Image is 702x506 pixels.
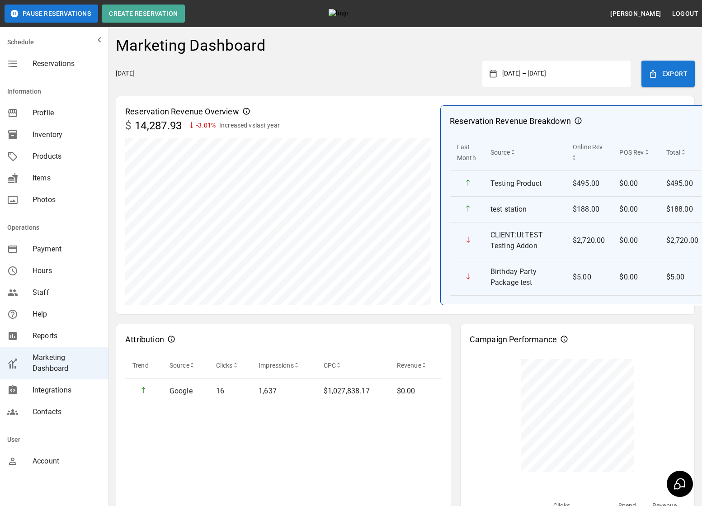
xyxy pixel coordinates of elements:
[33,407,101,417] span: Contacts
[619,235,651,246] p: $0.00
[33,194,101,205] span: Photos
[102,5,185,23] button: Create Reservation
[33,151,101,162] span: Products
[490,178,558,189] p: Testing Product
[33,58,101,69] span: Reservations
[259,386,309,397] p: 1,637
[619,178,651,189] p: $0.00
[619,272,651,283] p: $0.00
[33,108,101,118] span: Profile
[483,134,565,171] th: Source
[619,204,651,215] p: $0.00
[216,386,244,397] p: 16
[33,331,101,341] span: Reports
[573,204,605,215] p: $188.00
[116,69,135,78] p: [DATE]
[450,115,571,127] p: Reservation Revenue Breakdown
[251,353,316,378] th: Impressions
[243,108,250,115] svg: Reservation Revenue Overview
[490,204,558,215] p: test station
[497,66,623,82] button: [DATE] – [DATE]
[33,287,101,298] span: Staff
[219,121,280,130] p: Increased vs last year
[33,244,101,255] span: Payment
[575,117,582,124] svg: Reservation Revenue Breakdown
[209,353,251,378] th: Clicks
[666,204,698,215] p: $188.00
[135,118,182,134] p: 14,287.93
[125,105,239,118] p: Reservation Revenue Overview
[116,36,266,55] h4: Marketing Dashboard
[573,178,605,189] p: $495.00
[397,386,434,397] p: $0.00
[390,353,442,378] th: Revenue
[196,121,216,130] p: -3.01 %
[450,134,483,171] th: Last Month
[470,333,557,345] p: Campaign Performance
[33,309,101,320] span: Help
[33,173,101,184] span: Items
[329,9,378,18] img: logo
[168,336,175,343] svg: Attribution
[666,235,698,246] p: $2,720.00
[669,5,702,22] button: Logout
[33,385,101,396] span: Integrations
[324,386,382,397] p: $1,027,838.17
[666,178,698,189] p: $495.00
[170,386,202,397] p: Google
[33,352,101,374] span: Marketing Dashboard
[125,333,164,345] p: Attribution
[641,61,695,87] button: Export
[573,235,605,246] p: $2,720.00
[125,353,162,378] th: Trend
[33,265,101,276] span: Hours
[33,129,101,140] span: Inventory
[125,118,131,134] p: $
[607,5,664,22] button: [PERSON_NAME]
[33,456,101,467] span: Account
[666,272,698,283] p: $5.00
[5,5,98,23] button: Pause Reservations
[490,230,558,251] p: CLIENT:UI:TEST Testing Addon
[490,266,558,288] p: Birthday Party Package test
[573,272,605,283] p: $5.00
[565,134,612,171] th: Online Rev
[612,134,659,171] th: POS Rev
[561,336,568,343] svg: Campaign Performance
[125,353,442,404] table: sticky table
[162,353,209,378] th: Source
[316,353,390,378] th: CPC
